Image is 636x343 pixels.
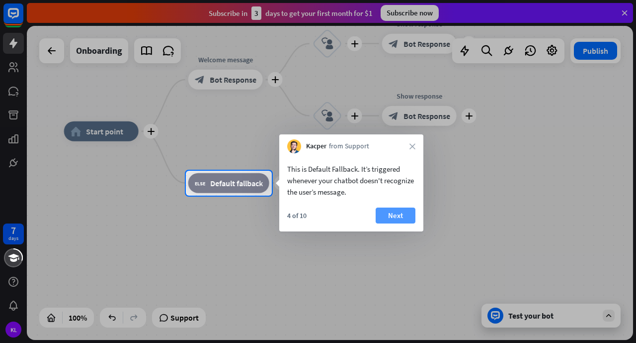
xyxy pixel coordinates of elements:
[329,141,369,151] span: from Support
[210,178,263,188] span: Default fallback
[287,163,415,198] div: This is Default Fallback. It’s triggered whenever your chatbot doesn't recognize the user’s message.
[195,178,205,188] i: block_fallback
[306,141,326,151] span: Kacper
[376,208,415,224] button: Next
[287,211,307,220] div: 4 of 10
[8,4,38,34] button: Open LiveChat chat widget
[409,143,415,149] i: close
